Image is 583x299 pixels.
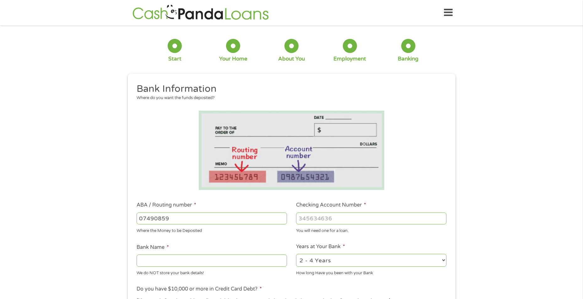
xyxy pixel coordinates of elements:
[199,111,385,190] img: Routing number location
[296,226,446,234] div: You will need one for a loan.
[137,202,196,208] label: ABA / Routing number
[137,244,169,251] label: Bank Name
[296,244,345,250] label: Years at Your Bank
[131,4,271,22] img: GetLoanNow Logo
[137,212,287,224] input: 263177916
[137,95,442,101] div: Where do you want the funds deposited?
[296,268,446,276] div: How long Have you been with your Bank
[398,55,418,62] div: Banking
[137,268,287,276] div: We do NOT store your bank details!
[296,212,446,224] input: 345634636
[219,55,247,62] div: Your Home
[137,286,262,292] label: Do you have $10,000 or more in Credit Card Debt?
[137,226,287,234] div: Where the Money to be Deposited
[278,55,305,62] div: About You
[137,83,442,95] h2: Bank Information
[168,55,181,62] div: Start
[296,202,366,208] label: Checking Account Number
[333,55,366,62] div: Employment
